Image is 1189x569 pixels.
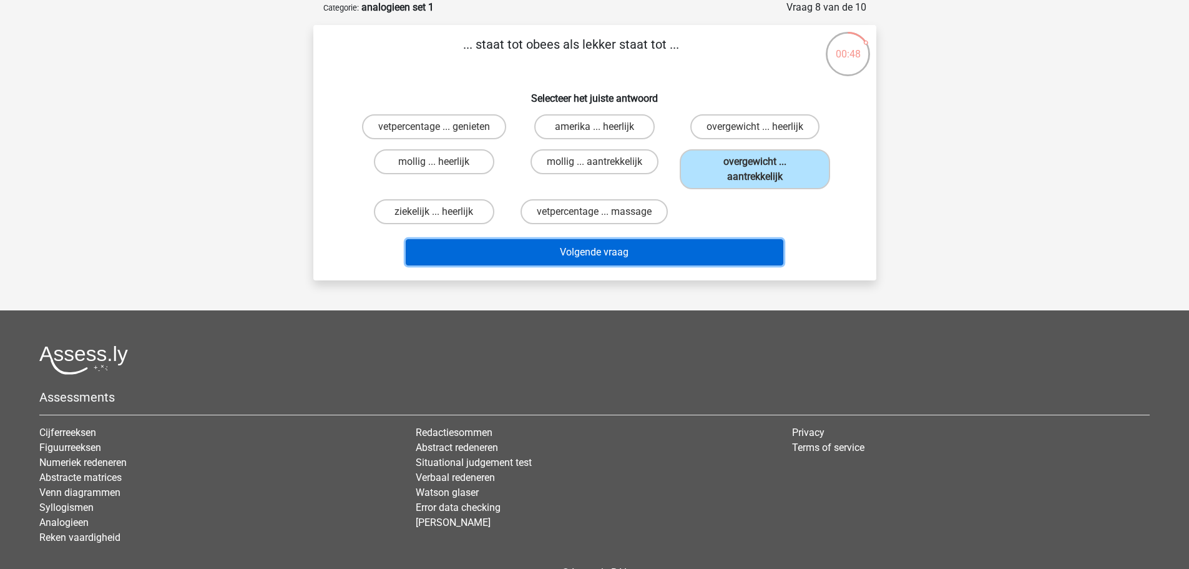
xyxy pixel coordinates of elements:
a: Reken vaardigheid [39,532,120,543]
button: Volgende vraag [406,239,783,265]
a: Abstract redeneren [416,442,498,453]
a: Analogieen [39,517,89,528]
a: Numeriek redeneren [39,457,127,468]
img: Assessly logo [39,345,128,375]
a: [PERSON_NAME] [416,517,491,528]
a: Cijferreeksen [39,427,96,438]
a: Watson glaser [416,487,479,498]
a: Abstracte matrices [39,472,122,483]
label: vetpercentage ... genieten [362,114,506,139]
label: ziekelijk ... heerlijk [374,199,494,224]
a: Venn diagrammen [39,487,120,498]
a: Terms of service [792,442,864,453]
a: Error data checking [416,502,501,513]
label: mollig ... heerlijk [374,149,494,174]
label: amerika ... heerlijk [534,114,655,139]
a: Redactiesommen [416,427,492,438]
a: Verbaal redeneren [416,472,495,483]
h6: Selecteer het juiste antwoord [333,82,856,104]
label: vetpercentage ... massage [521,199,668,224]
div: 00:48 [824,31,871,62]
small: Categorie: [323,3,359,12]
a: Situational judgement test [416,457,532,468]
p: ... staat tot obees als lekker staat tot ... [333,35,810,72]
label: overgewicht ... aantrekkelijk [680,149,830,189]
label: overgewicht ... heerlijk [690,114,820,139]
a: Privacy [792,427,824,438]
a: Figuurreeksen [39,442,101,453]
a: Syllogismen [39,502,94,513]
label: mollig ... aantrekkelijk [531,149,658,174]
strong: analogieen set 1 [361,1,434,13]
h5: Assessments [39,390,1150,405]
